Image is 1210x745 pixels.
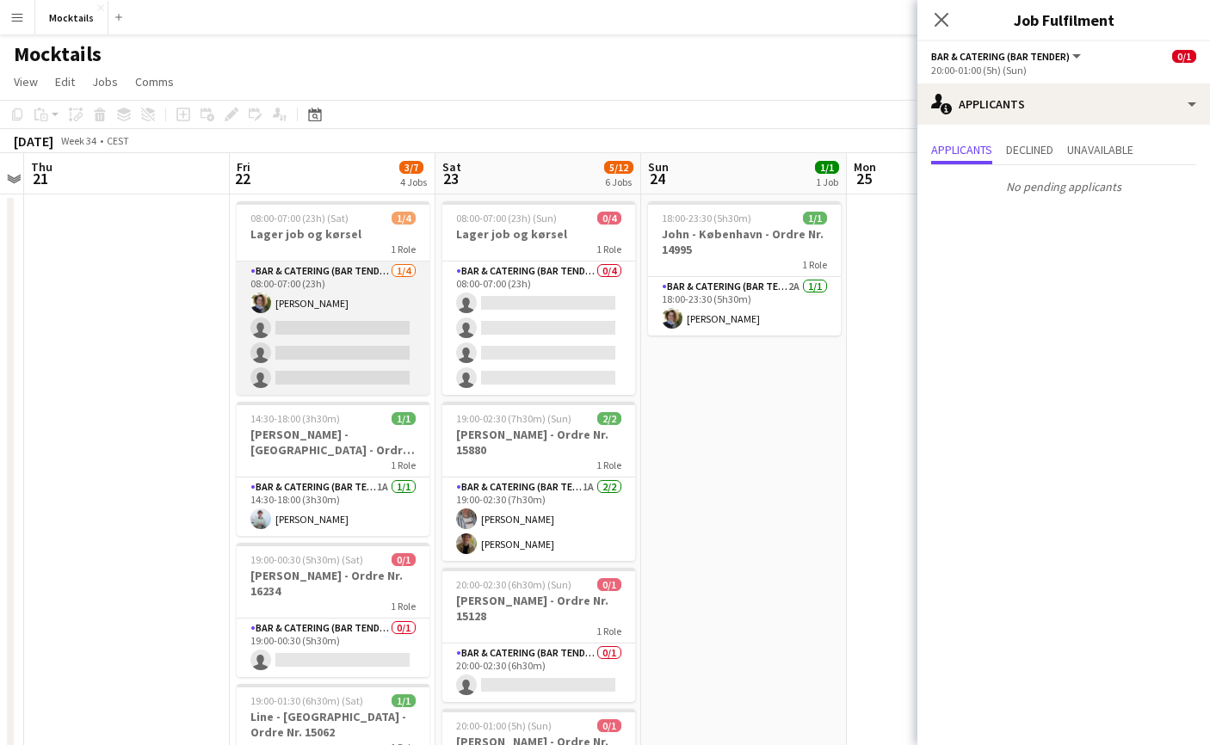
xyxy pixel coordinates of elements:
[237,619,429,677] app-card-role: Bar & Catering (Bar Tender)0/119:00-00:30 (5h30m)
[442,427,635,458] h3: [PERSON_NAME] - Ordre Nr. 15880
[7,71,45,93] a: View
[442,159,461,175] span: Sat
[442,402,635,561] app-job-card: 19:00-02:30 (7h30m) (Sun)2/2[PERSON_NAME] - Ordre Nr. 158801 RoleBar & Catering (Bar Tender)1A2/2...
[1067,144,1133,156] span: Unavailable
[604,161,633,174] span: 5/12
[237,568,429,599] h3: [PERSON_NAME] - Ordre Nr. 16234
[14,74,38,89] span: View
[237,402,429,536] app-job-card: 14:30-18:00 (3h30m)1/1[PERSON_NAME] - [GEOGRAPHIC_DATA] - Ordre Nr. 158891 RoleBar & Catering (Ba...
[391,600,416,613] span: 1 Role
[803,212,827,225] span: 1/1
[28,169,52,188] span: 21
[31,159,52,175] span: Thu
[816,175,838,188] div: 1 Job
[597,578,621,591] span: 0/1
[1172,50,1196,63] span: 0/1
[392,212,416,225] span: 1/4
[400,175,427,188] div: 4 Jobs
[931,50,1070,63] span: Bar & Catering (Bar Tender)
[442,201,635,395] app-job-card: 08:00-07:00 (23h) (Sun)0/4Lager job og kørsel1 RoleBar & Catering (Bar Tender)0/408:00-07:00 (23h)
[392,412,416,425] span: 1/1
[440,169,461,188] span: 23
[250,553,363,566] span: 19:00-00:30 (5h30m) (Sat)
[237,709,429,740] h3: Line - [GEOGRAPHIC_DATA] - Ordre Nr. 15062
[851,169,876,188] span: 25
[250,694,363,707] span: 19:00-01:30 (6h30m) (Sat)
[596,459,621,471] span: 1 Role
[442,262,635,395] app-card-role: Bar & Catering (Bar Tender)0/408:00-07:00 (23h)
[931,50,1083,63] button: Bar & Catering (Bar Tender)
[802,258,827,271] span: 1 Role
[392,694,416,707] span: 1/1
[442,593,635,624] h3: [PERSON_NAME] - Ordre Nr. 15128
[92,74,118,89] span: Jobs
[392,553,416,566] span: 0/1
[128,71,181,93] a: Comms
[645,169,669,188] span: 24
[931,64,1196,77] div: 20:00-01:00 (5h) (Sun)
[596,243,621,256] span: 1 Role
[57,134,100,147] span: Week 34
[237,201,429,395] app-job-card: 08:00-07:00 (23h) (Sat)1/4Lager job og kørsel1 RoleBar & Catering (Bar Tender)1/408:00-07:00 (23h...
[237,159,250,175] span: Fri
[250,412,340,425] span: 14:30-18:00 (3h30m)
[597,412,621,425] span: 2/2
[917,172,1210,201] p: No pending applicants
[237,262,429,395] app-card-role: Bar & Catering (Bar Tender)1/408:00-07:00 (23h)[PERSON_NAME]
[1006,144,1053,156] span: Declined
[648,226,841,257] h3: John - København - Ordre Nr. 14995
[442,643,635,702] app-card-role: Bar & Catering (Bar Tender)0/120:00-02:30 (6h30m)
[931,144,992,156] span: Applicants
[456,212,557,225] span: 08:00-07:00 (23h) (Sun)
[596,625,621,637] span: 1 Role
[250,212,349,225] span: 08:00-07:00 (23h) (Sat)
[14,41,102,67] h1: Mocktails
[662,212,751,225] span: 18:00-23:30 (5h30m)
[648,277,841,336] app-card-role: Bar & Catering (Bar Tender)2A1/118:00-23:30 (5h30m)[PERSON_NAME]
[456,719,552,732] span: 20:00-01:00 (5h) (Sun)
[605,175,633,188] div: 6 Jobs
[35,1,108,34] button: Mocktails
[648,159,669,175] span: Sun
[391,243,416,256] span: 1 Role
[234,169,250,188] span: 22
[597,719,621,732] span: 0/1
[442,226,635,242] h3: Lager job og kørsel
[14,132,53,150] div: [DATE]
[237,427,429,458] h3: [PERSON_NAME] - [GEOGRAPHIC_DATA] - Ordre Nr. 15889
[399,161,423,174] span: 3/7
[237,226,429,242] h3: Lager job og kørsel
[391,459,416,471] span: 1 Role
[237,477,429,536] app-card-role: Bar & Catering (Bar Tender)1A1/114:30-18:00 (3h30m)[PERSON_NAME]
[442,568,635,702] app-job-card: 20:00-02:30 (6h30m) (Sun)0/1[PERSON_NAME] - Ordre Nr. 151281 RoleBar & Catering (Bar Tender)0/120...
[597,212,621,225] span: 0/4
[917,83,1210,125] div: Applicants
[648,201,841,336] app-job-card: 18:00-23:30 (5h30m)1/1John - København - Ordre Nr. 149951 RoleBar & Catering (Bar Tender)2A1/118:...
[815,161,839,174] span: 1/1
[442,477,635,561] app-card-role: Bar & Catering (Bar Tender)1A2/219:00-02:30 (7h30m)[PERSON_NAME][PERSON_NAME]
[55,74,75,89] span: Edit
[456,412,571,425] span: 19:00-02:30 (7h30m) (Sun)
[85,71,125,93] a: Jobs
[917,9,1210,31] h3: Job Fulfilment
[854,159,876,175] span: Mon
[237,543,429,677] app-job-card: 19:00-00:30 (5h30m) (Sat)0/1[PERSON_NAME] - Ordre Nr. 162341 RoleBar & Catering (Bar Tender)0/119...
[48,71,82,93] a: Edit
[107,134,129,147] div: CEST
[456,578,571,591] span: 20:00-02:30 (6h30m) (Sun)
[135,74,174,89] span: Comms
